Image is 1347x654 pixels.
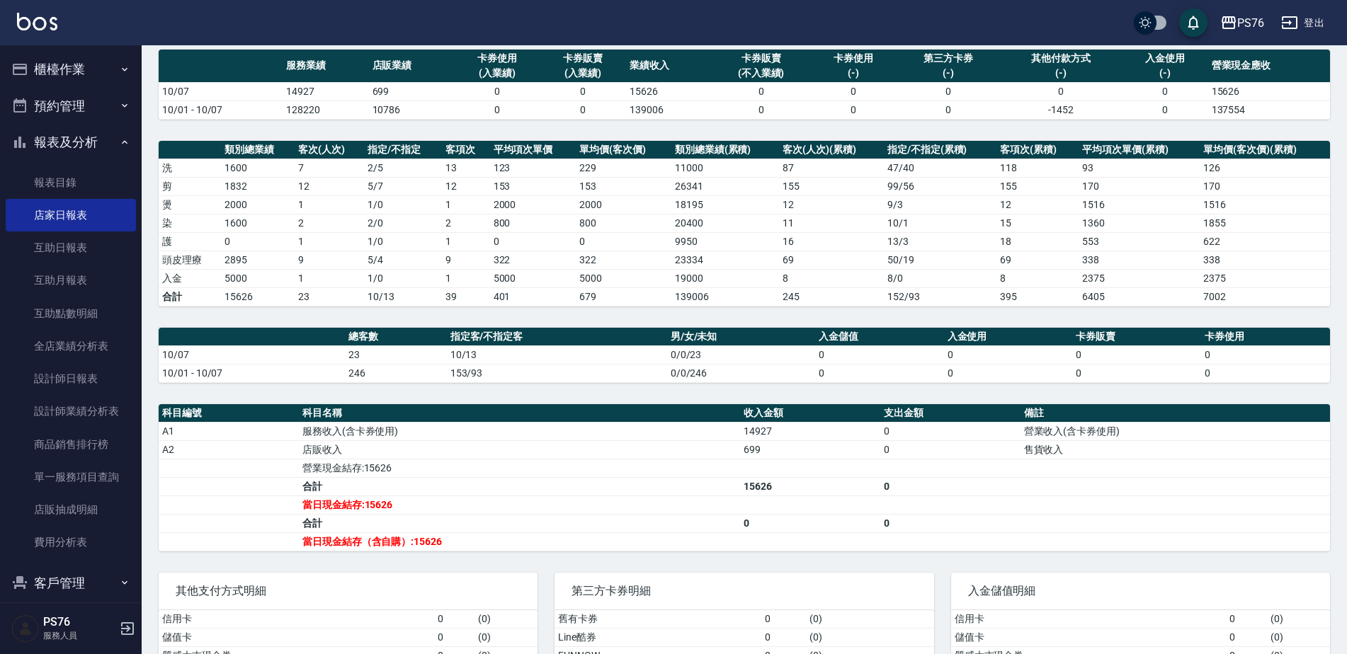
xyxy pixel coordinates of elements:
[880,514,1021,532] td: 0
[555,610,761,629] td: 舊有卡券
[6,526,136,558] a: 費用分析表
[1079,141,1200,159] th: 平均項次單價(累積)
[1226,610,1266,629] td: 0
[442,159,489,177] td: 13
[1079,159,1200,177] td: 93
[369,50,455,83] th: 店販業績
[490,214,576,232] td: 800
[884,232,996,251] td: 13 / 3
[295,195,364,214] td: 1
[442,269,489,287] td: 1
[159,404,299,423] th: 科目編號
[1200,269,1330,287] td: 2375
[295,287,364,306] td: 23
[364,214,442,232] td: 2 / 0
[490,141,576,159] th: 平均項次單價
[540,82,626,101] td: 0
[490,177,576,195] td: 153
[740,404,880,423] th: 收入金額
[455,82,540,101] td: 0
[434,628,474,646] td: 0
[779,251,883,269] td: 69
[740,422,880,440] td: 14927
[1200,141,1330,159] th: 單均價(客次價)(累積)
[1267,628,1330,646] td: ( 0 )
[715,66,807,81] div: (不入業績)
[671,269,780,287] td: 19000
[6,493,136,526] a: 店販抽成明細
[779,232,883,251] td: 16
[626,101,712,119] td: 139006
[159,101,283,119] td: 10/01 - 10/07
[1079,287,1200,306] td: 6405
[671,159,780,177] td: 11000
[1200,214,1330,232] td: 1855
[1200,287,1330,306] td: 7002
[299,514,740,532] td: 合計
[299,477,740,495] td: 合計
[544,51,623,66] div: 卡券販賣
[364,177,442,195] td: 5 / 7
[671,251,780,269] td: 23334
[345,328,446,346] th: 總客數
[295,214,364,232] td: 2
[576,214,671,232] td: 800
[884,287,996,306] td: 152/93
[1079,177,1200,195] td: 170
[1072,328,1201,346] th: 卡券販賣
[221,214,295,232] td: 1600
[740,514,880,532] td: 0
[1275,10,1330,36] button: 登出
[345,364,446,382] td: 246
[1072,345,1201,364] td: 0
[345,345,446,364] td: 23
[299,440,740,459] td: 店販收入
[442,141,489,159] th: 客項次
[667,364,815,382] td: 0/0/246
[996,232,1079,251] td: 18
[447,328,667,346] th: 指定客/不指定客
[944,328,1073,346] th: 入金使用
[761,628,806,646] td: 0
[442,214,489,232] td: 2
[1208,50,1330,83] th: 營業現金應收
[810,101,896,119] td: 0
[1200,195,1330,214] td: 1516
[159,269,221,287] td: 入金
[576,195,671,214] td: 2000
[490,232,576,251] td: 0
[490,287,576,306] td: 401
[159,628,434,646] td: 儲值卡
[474,628,538,646] td: ( 0 )
[1201,328,1330,346] th: 卡券使用
[159,328,1330,383] table: a dense table
[1179,8,1207,37] button: save
[6,166,136,199] a: 報表目錄
[6,297,136,330] a: 互助點數明細
[6,88,136,125] button: 預約管理
[283,50,368,83] th: 服務業績
[295,269,364,287] td: 1
[806,628,934,646] td: ( 0 )
[671,287,780,306] td: 139006
[159,195,221,214] td: 燙
[968,584,1313,598] span: 入金儲值明細
[1125,51,1204,66] div: 入金使用
[761,610,806,629] td: 0
[176,584,521,598] span: 其他支付方式明細
[1208,82,1330,101] td: 15626
[576,269,671,287] td: 5000
[576,232,671,251] td: 0
[951,628,1227,646] td: 儲值卡
[299,495,740,514] td: 當日現金結存:15626
[434,610,474,629] td: 0
[364,269,442,287] td: 1 / 0
[896,101,1000,119] td: 0
[442,232,489,251] td: 1
[576,287,671,306] td: 679
[884,251,996,269] td: 50 / 19
[458,51,537,66] div: 卡券使用
[1079,269,1200,287] td: 2375
[1215,8,1270,38] button: PS76
[884,141,996,159] th: 指定/不指定(累積)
